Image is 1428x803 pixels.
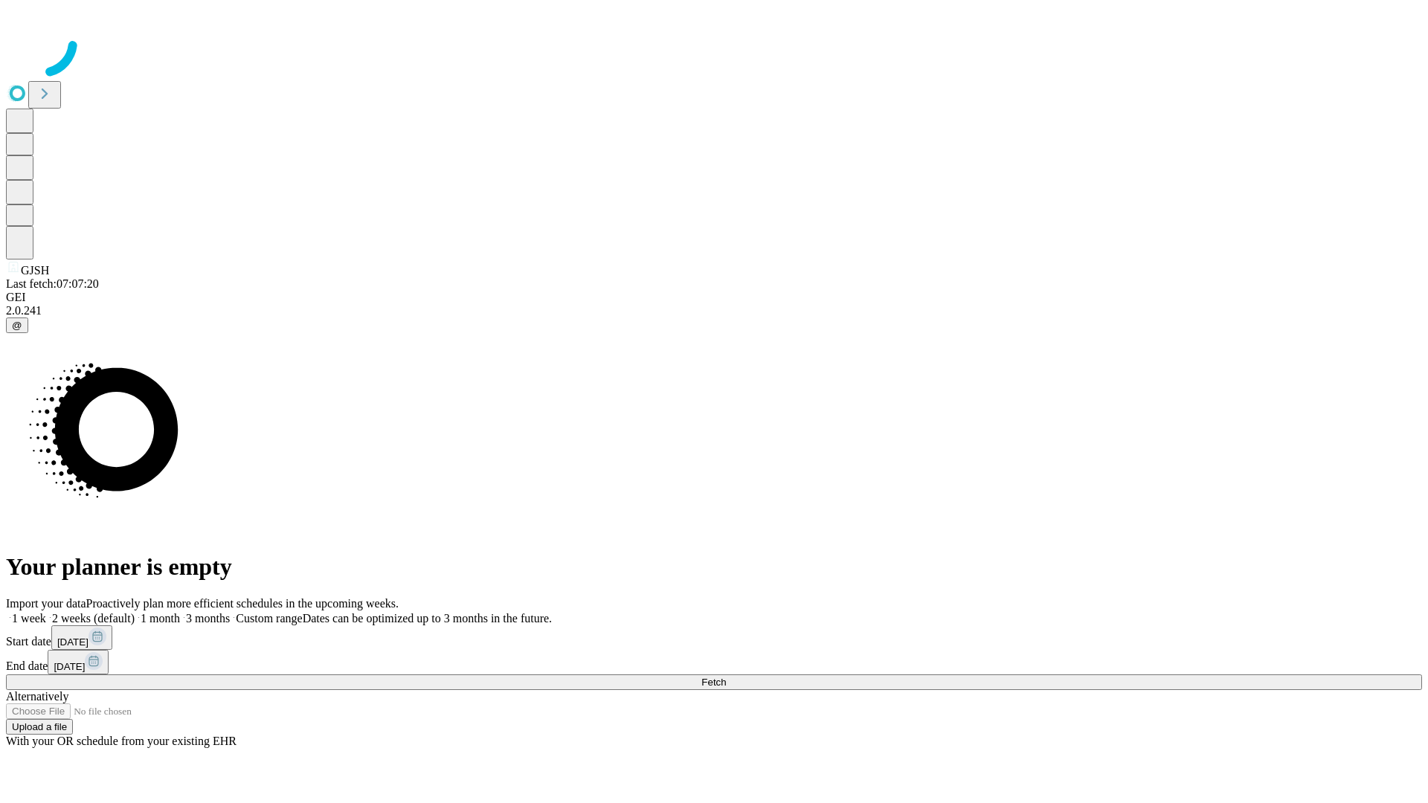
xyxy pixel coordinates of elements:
[236,612,302,625] span: Custom range
[6,650,1422,674] div: End date
[86,597,399,610] span: Proactively plan more efficient schedules in the upcoming weeks.
[51,625,112,650] button: [DATE]
[6,690,68,703] span: Alternatively
[12,612,46,625] span: 1 week
[303,612,552,625] span: Dates can be optimized up to 3 months in the future.
[54,661,85,672] span: [DATE]
[141,612,180,625] span: 1 month
[21,264,49,277] span: GJSH
[52,612,135,625] span: 2 weeks (default)
[6,304,1422,317] div: 2.0.241
[12,320,22,331] span: @
[6,674,1422,690] button: Fetch
[6,317,28,333] button: @
[6,277,99,290] span: Last fetch: 07:07:20
[6,719,73,735] button: Upload a file
[6,735,237,747] span: With your OR schedule from your existing EHR
[6,597,86,610] span: Import your data
[48,650,109,674] button: [DATE]
[701,677,726,688] span: Fetch
[6,553,1422,581] h1: Your planner is empty
[6,625,1422,650] div: Start date
[186,612,230,625] span: 3 months
[6,291,1422,304] div: GEI
[57,636,89,648] span: [DATE]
